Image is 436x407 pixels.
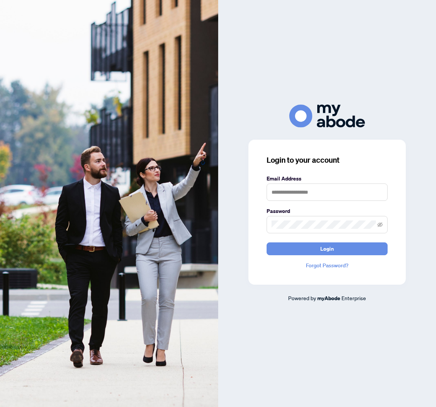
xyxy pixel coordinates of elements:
[317,294,340,302] a: myAbode
[289,105,365,128] img: ma-logo
[320,243,334,255] span: Login
[267,261,388,270] a: Forgot Password?
[288,294,316,301] span: Powered by
[341,294,366,301] span: Enterprise
[267,242,388,255] button: Login
[377,222,383,227] span: eye-invisible
[267,207,388,215] label: Password
[267,155,388,165] h3: Login to your account
[267,174,388,183] label: Email Address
